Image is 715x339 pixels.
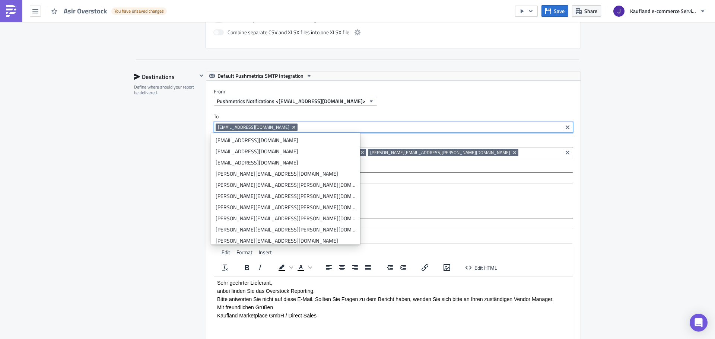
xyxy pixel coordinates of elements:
button: Increase indent [397,262,409,273]
span: Format [236,248,252,256]
input: Select em ail add ress [216,174,571,182]
button: Remove Tag [512,149,518,156]
div: Destinations [134,71,197,82]
label: BCC [214,164,573,170]
button: Bold [241,262,253,273]
div: [PERSON_NAME][EMAIL_ADDRESS][DOMAIN_NAME] [216,170,356,178]
span: Insert [259,248,272,256]
label: From [214,88,581,95]
div: [PERSON_NAME][EMAIL_ADDRESS][PERSON_NAME][DOMAIN_NAME] [216,192,356,200]
button: Insert/edit image [441,262,453,273]
div: [PERSON_NAME][EMAIL_ADDRESS][PERSON_NAME][DOMAIN_NAME] [216,204,356,211]
label: CC [214,138,573,145]
img: Avatar [613,5,625,17]
label: Message [214,235,573,242]
span: Edit HTML [474,263,497,271]
span: Share [584,7,597,15]
div: [PERSON_NAME][EMAIL_ADDRESS][DOMAIN_NAME] [216,237,356,244]
span: Pushmetrics Notifications <[EMAIL_ADDRESS][DOMAIN_NAME]> [217,97,366,105]
button: Share [572,5,601,17]
button: Pushmetrics Notifications <[EMAIL_ADDRESS][DOMAIN_NAME]> [214,97,377,106]
span: You have unsaved changes [114,8,164,14]
button: Insert/edit link [419,262,431,273]
button: Align left [322,262,335,273]
div: [EMAIL_ADDRESS][DOMAIN_NAME] [216,148,356,155]
span: [PERSON_NAME][EMAIL_ADDRESS][PERSON_NAME][DOMAIN_NAME] [370,150,510,156]
span: Asir Overstock [64,7,108,15]
div: [EMAIL_ADDRESS][DOMAIN_NAME] [216,159,356,166]
button: Clear selected items [563,123,572,132]
div: [PERSON_NAME][EMAIL_ADDRESS][PERSON_NAME][DOMAIN_NAME] [216,215,356,222]
span: [EMAIL_ADDRESS][DOMAIN_NAME] [218,124,289,130]
div: Background color [276,262,294,273]
div: [PERSON_NAME][EMAIL_ADDRESS][PERSON_NAME][DOMAIN_NAME] [216,226,356,233]
button: Italic [254,262,266,273]
div: Define where should your report be delivered. [134,84,197,96]
span: Default Pushmetrics SMTP Integration [217,71,304,80]
span: Combine separate CSV and XLSX files into one XLSX file [228,28,349,37]
ul: selectable options [211,133,360,244]
div: Text color [295,262,313,273]
button: Decrease indent [384,262,396,273]
button: Save [541,5,568,17]
div: [PERSON_NAME][EMAIL_ADDRESS][PERSON_NAME][DOMAIN_NAME] [216,181,356,189]
span: Edit [222,248,230,256]
button: Remove Tag [359,149,366,156]
label: Subject [214,210,573,216]
div: Open Intercom Messenger [690,314,708,332]
button: Clear formatting [219,262,231,273]
button: Justify [362,262,374,273]
span: Kaufland e-commerce Services GmbH & Co. KG [630,7,697,15]
button: Align center [336,262,348,273]
button: Clear selected items [563,148,572,157]
div: [EMAIL_ADDRESS][DOMAIN_NAME] [216,137,356,144]
button: Default Pushmetrics SMTP Integration [206,71,315,80]
img: PushMetrics [5,5,17,17]
label: To [214,113,573,120]
span: Save [554,7,565,15]
button: Kaufland e-commerce Services GmbH & Co. KG [609,3,709,19]
button: Align right [349,262,361,273]
button: Hide content [197,71,206,80]
button: Edit HTML [463,262,500,273]
button: Remove Tag [291,124,298,131]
